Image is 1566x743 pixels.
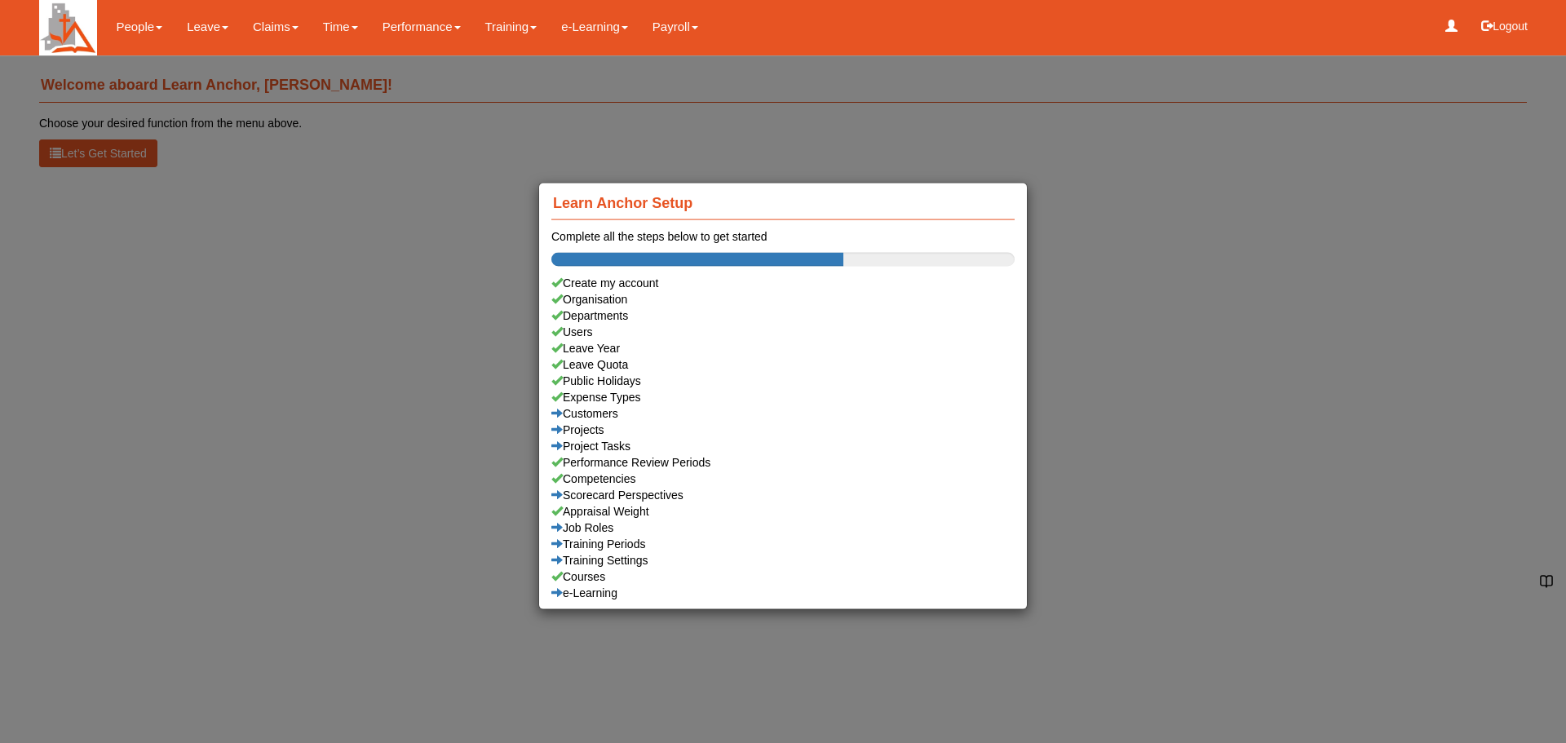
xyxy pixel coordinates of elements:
a: Competencies [551,471,1015,487]
div: Create my account [551,275,1015,291]
div: Complete all the steps below to get started [551,228,1015,245]
a: Users [551,324,1015,340]
a: Expense Types [551,389,1015,405]
a: Leave Quota [551,356,1015,373]
a: Customers [551,405,1015,422]
a: Performance Review Periods [551,454,1015,471]
a: Public Holidays [551,373,1015,389]
a: Project Tasks [551,438,1015,454]
a: Organisation [551,291,1015,307]
h4: Learn Anchor Setup [551,187,1015,220]
a: e-Learning [551,585,1015,601]
a: Courses [551,568,1015,585]
a: Projects [551,422,1015,438]
a: Training Settings [551,552,1015,568]
a: Training Periods [551,536,1015,552]
a: Job Roles [551,520,1015,536]
a: Departments [551,307,1015,324]
a: Scorecard Perspectives [551,487,1015,503]
a: Appraisal Weight [551,503,1015,520]
a: Leave Year [551,340,1015,356]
